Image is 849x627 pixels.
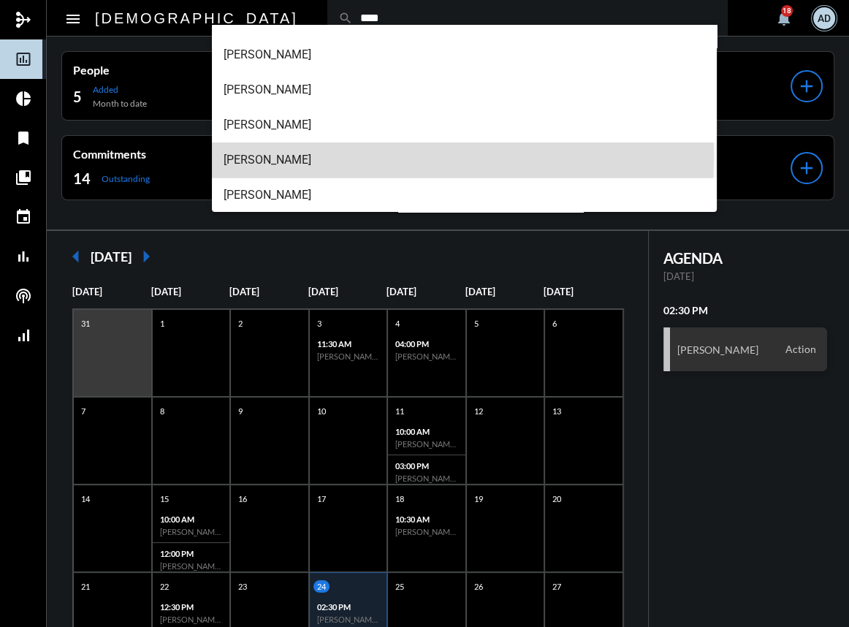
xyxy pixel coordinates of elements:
p: 14 [77,493,94,505]
p: 24 [313,580,330,593]
mat-icon: signal_cellular_alt [15,327,32,344]
p: People [73,63,397,77]
p: 10:00 AM [160,514,223,524]
h6: [PERSON_NAME] - Investment [395,474,458,483]
p: 02:30 PM [317,602,380,612]
p: Outstanding [102,173,150,184]
p: 03:00 PM [395,461,458,471]
p: 16 [235,493,251,505]
span: Action [782,343,820,355]
p: [DATE] [72,286,151,297]
h2: AGENDA [663,249,828,267]
h6: [PERSON_NAME] - Relationship [317,351,380,361]
mat-icon: bookmark [15,129,32,147]
button: Toggle sidenav [58,4,88,33]
p: 10:00 AM [395,427,458,436]
div: 18 [781,5,793,17]
p: 13 [549,405,565,417]
p: 27 [549,580,565,593]
p: 23 [235,580,251,593]
p: Month to date [93,98,147,109]
h6: [PERSON_NAME] - Action [395,527,458,536]
mat-icon: add [796,158,817,178]
h2: 5 [73,86,82,107]
mat-icon: mediation [15,11,32,28]
mat-icon: podcasts [15,287,32,305]
p: Commitments [73,147,397,161]
p: [DATE] [387,286,465,297]
p: 12:00 PM [160,549,223,558]
p: 1 [156,317,168,330]
p: Added [93,84,147,95]
p: 20 [549,493,565,505]
p: 26 [471,580,487,593]
p: 25 [392,580,408,593]
h6: [PERSON_NAME] - Action [395,439,458,449]
span: [PERSON_NAME] [224,142,704,178]
mat-icon: collections_bookmark [15,169,32,186]
mat-icon: event [15,208,32,226]
h3: [PERSON_NAME] [677,343,758,356]
p: 10:30 AM [395,514,458,524]
h6: [PERSON_NAME] - Action [160,615,223,624]
p: 11 [392,405,408,417]
h2: [DATE] [91,248,132,265]
mat-icon: pie_chart [15,90,32,107]
p: 04:00 PM [395,339,458,349]
p: 6 [549,317,560,330]
div: AD [813,7,835,29]
p: 11:30 AM [317,339,380,349]
h6: [PERSON_NAME] - Relationship [395,351,458,361]
h2: 02:30 PM [663,304,828,316]
p: 3 [313,317,325,330]
p: 12:30 PM [160,602,223,612]
p: 7 [77,405,89,417]
mat-icon: notifications [775,9,793,27]
p: [DATE] [229,286,308,297]
p: 5 [471,317,482,330]
p: 15 [156,493,172,505]
p: [DATE] [465,286,544,297]
p: [DATE] [544,286,623,297]
p: 21 [77,580,94,593]
mat-icon: add [796,76,817,96]
span: [PERSON_NAME] [224,107,704,142]
span: [PERSON_NAME] [224,178,704,213]
p: 17 [313,493,330,505]
p: 19 [471,493,487,505]
mat-icon: search [338,11,353,26]
p: 4 [392,317,403,330]
mat-icon: arrow_right [132,242,161,271]
p: 8 [156,405,168,417]
h2: 14 [73,168,91,189]
mat-icon: insert_chart_outlined [15,50,32,68]
p: 22 [156,580,172,593]
p: 18 [392,493,408,505]
span: [PERSON_NAME] [224,72,704,107]
mat-icon: arrow_left [61,242,91,271]
h6: [PERSON_NAME] - Action [317,615,380,624]
mat-icon: bar_chart [15,248,32,265]
p: [DATE] [308,286,387,297]
h6: [PERSON_NAME] - Relationship [160,561,223,571]
span: [PERSON_NAME] [224,37,704,72]
h6: [PERSON_NAME] - Relationship [160,527,223,536]
p: [DATE] [151,286,230,297]
p: [DATE] [663,270,828,282]
p: 12 [471,405,487,417]
h2: [DEMOGRAPHIC_DATA] [95,7,298,30]
p: 10 [313,405,330,417]
mat-icon: Side nav toggle icon [64,10,82,28]
p: 31 [77,317,94,330]
p: 2 [235,317,246,330]
p: 9 [235,405,246,417]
